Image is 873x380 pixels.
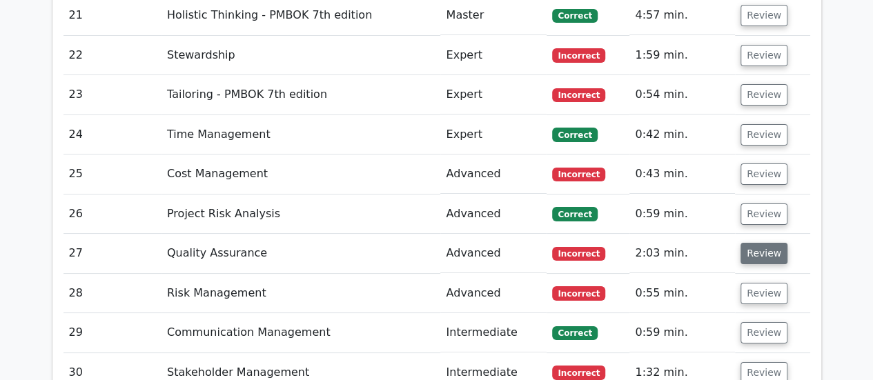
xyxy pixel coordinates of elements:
button: Review [740,45,787,66]
button: Review [740,124,787,146]
td: 28 [63,274,161,313]
td: Intermediate [440,313,547,352]
button: Review [740,283,787,304]
td: 2:03 min. [629,234,735,273]
td: 27 [63,234,161,273]
td: Expert [440,36,547,75]
button: Review [740,322,787,343]
button: Review [740,163,787,185]
td: Communication Management [161,313,440,352]
td: Quality Assurance [161,234,440,273]
span: Incorrect [552,286,605,300]
td: Stewardship [161,36,440,75]
button: Review [740,203,787,225]
td: Project Risk Analysis [161,194,440,234]
td: Advanced [440,274,547,313]
span: Correct [552,128,597,141]
td: 0:43 min. [629,154,735,194]
button: Review [740,243,787,264]
td: Tailoring - PMBOK 7th edition [161,75,440,114]
td: Time Management [161,115,440,154]
td: Advanced [440,234,547,273]
span: Incorrect [552,366,605,379]
td: 0:54 min. [629,75,735,114]
td: 0:59 min. [629,194,735,234]
td: 23 [63,75,161,114]
td: Expert [440,75,547,114]
span: Correct [552,9,597,23]
span: Correct [552,207,597,221]
td: 29 [63,313,161,352]
span: Incorrect [552,88,605,102]
td: Advanced [440,154,547,194]
td: 26 [63,194,161,234]
td: Expert [440,115,547,154]
span: Incorrect [552,168,605,181]
td: Cost Management [161,154,440,194]
td: 0:42 min. [629,115,735,154]
td: 0:55 min. [629,274,735,313]
td: 24 [63,115,161,154]
td: Risk Management [161,274,440,313]
td: 1:59 min. [629,36,735,75]
span: Correct [552,326,597,340]
td: 22 [63,36,161,75]
td: Advanced [440,194,547,234]
td: 0:59 min. [629,313,735,352]
span: Incorrect [552,48,605,62]
button: Review [740,5,787,26]
td: 25 [63,154,161,194]
span: Incorrect [552,247,605,261]
button: Review [740,84,787,106]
